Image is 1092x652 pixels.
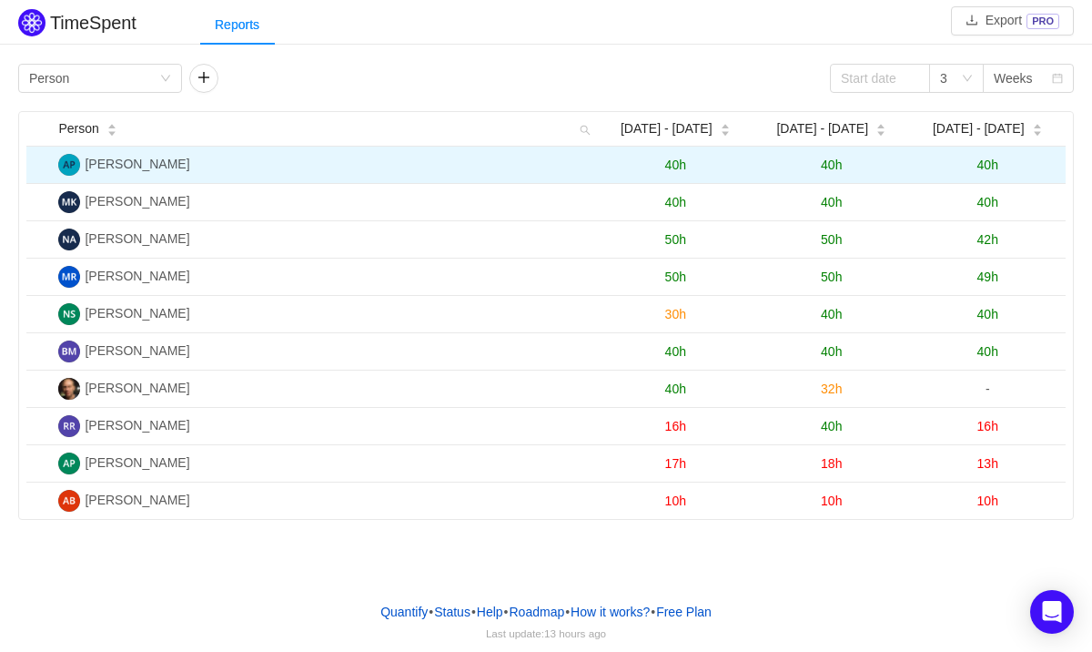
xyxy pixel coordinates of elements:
span: 30h [665,307,686,321]
span: 49h [977,270,998,284]
span: [DATE] - [DATE] [621,119,713,138]
span: [PERSON_NAME] [85,231,189,246]
img: NA [58,229,80,250]
span: [PERSON_NAME] [85,455,189,470]
span: 40h [665,195,686,209]
a: Help [476,598,504,626]
a: Roadmap [509,598,566,626]
img: MR [58,266,80,288]
img: Quantify logo [18,9,45,36]
span: 16h [977,419,998,433]
span: [PERSON_NAME] [85,269,189,283]
span: 40h [665,382,686,396]
a: Status [433,598,471,626]
i: icon: caret-down [106,128,116,134]
i: icon: caret-up [720,122,730,127]
img: RR [58,415,80,437]
div: Sort [1032,121,1043,134]
a: Quantify [379,598,429,626]
div: Person [29,65,69,92]
span: 40h [977,344,998,359]
div: 3 [940,65,947,92]
span: 17h [665,456,686,471]
span: [DATE] - [DATE] [776,119,868,138]
div: Weeks [994,65,1033,92]
span: 40h [821,307,842,321]
i: icon: down [160,73,171,86]
span: 40h [977,158,998,172]
span: 40h [665,344,686,359]
h2: TimeSpent [50,13,136,33]
img: AB [58,490,80,512]
span: Last update: [486,627,606,639]
span: 40h [977,195,998,209]
div: Reports [200,5,274,46]
i: icon: caret-down [720,128,730,134]
span: • [429,605,433,619]
i: icon: calendar [1052,73,1063,86]
span: 10h [665,494,686,508]
img: NS [58,303,80,325]
span: 50h [821,232,842,247]
span: 50h [665,232,686,247]
span: [PERSON_NAME] [85,343,189,358]
span: [PERSON_NAME] [85,381,189,395]
i: icon: down [962,73,973,86]
span: 18h [821,456,842,471]
span: 40h [821,158,842,172]
span: - [986,382,990,396]
span: [PERSON_NAME] [85,157,189,171]
button: icon: plus [189,64,218,93]
span: 40h [821,195,842,209]
div: Sort [106,121,117,134]
span: Person [58,119,98,138]
i: icon: caret-down [1032,128,1042,134]
span: • [471,605,476,619]
span: [PERSON_NAME] [85,493,189,507]
span: 40h [821,344,842,359]
img: DV [58,378,80,400]
span: [DATE] - [DATE] [933,119,1025,138]
span: [PERSON_NAME] [85,306,189,321]
i: icon: caret-up [876,122,886,127]
div: Sort [720,121,731,134]
span: • [565,605,570,619]
span: 13h [977,456,998,471]
i: icon: caret-up [1032,122,1042,127]
span: 10h [977,494,998,508]
span: 50h [665,270,686,284]
span: 40h [977,307,998,321]
div: Open Intercom Messenger [1030,590,1074,634]
span: 32h [821,382,842,396]
img: AP [58,154,80,176]
span: 50h [821,270,842,284]
span: 10h [821,494,842,508]
button: How it works? [570,598,651,626]
button: Free Plan [655,598,713,626]
span: [PERSON_NAME] [85,418,189,433]
span: • [504,605,509,619]
div: Sort [875,121,886,134]
input: Start date [830,64,930,93]
span: 42h [977,232,998,247]
img: AP [58,453,80,474]
img: BM [58,341,80,362]
button: icon: downloadExportPRO [951,6,1074,36]
i: icon: caret-down [876,128,886,134]
span: 40h [665,158,686,172]
i: icon: caret-up [106,122,116,127]
i: icon: search [572,112,598,146]
span: 40h [821,419,842,433]
span: • [651,605,655,619]
span: [PERSON_NAME] [85,194,189,209]
img: MK [58,191,80,213]
span: 13 hours ago [544,627,606,639]
span: 16h [665,419,686,433]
